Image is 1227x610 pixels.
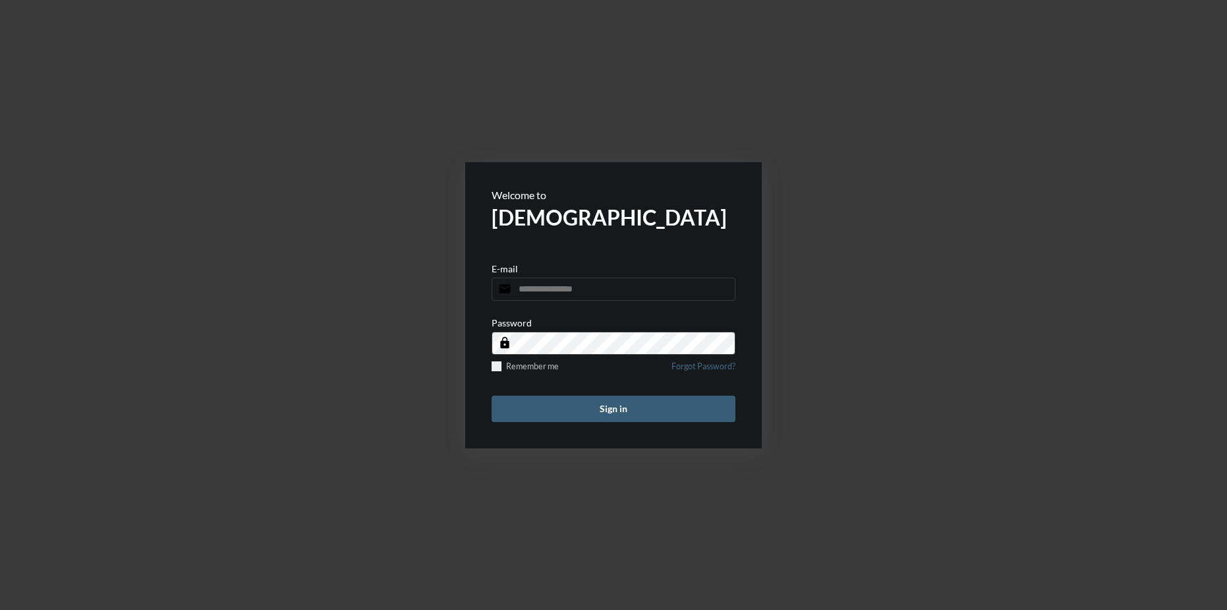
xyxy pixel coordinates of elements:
[492,317,532,328] p: Password
[492,204,735,230] h2: [DEMOGRAPHIC_DATA]
[492,361,559,371] label: Remember me
[671,361,735,379] a: Forgot Password?
[492,396,735,422] button: Sign in
[492,263,518,274] p: E-mail
[492,189,735,201] p: Welcome to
